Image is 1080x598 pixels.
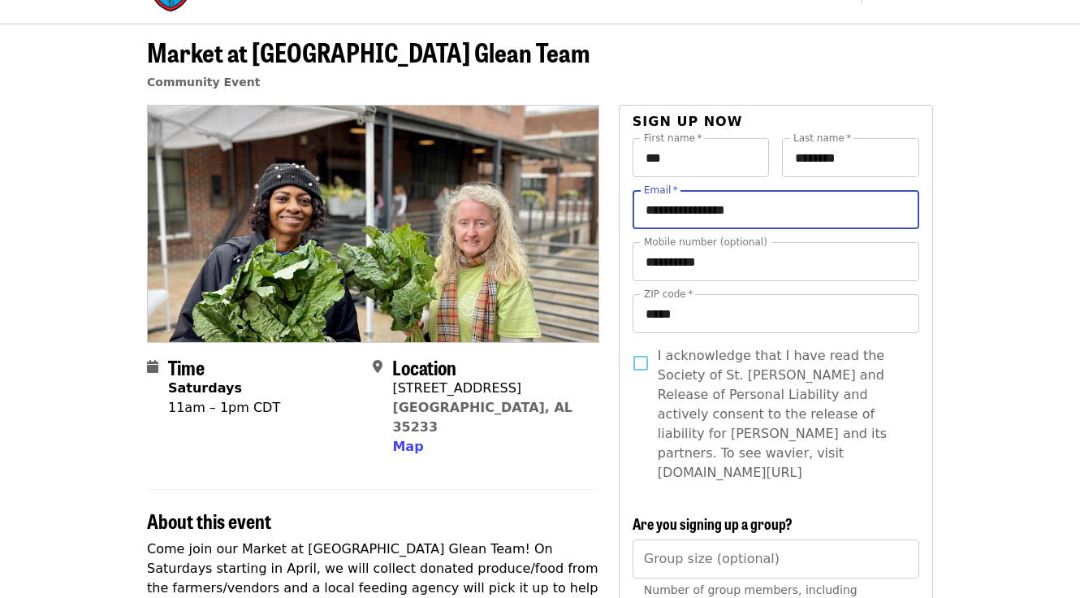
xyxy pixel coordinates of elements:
[373,359,382,375] i: map-marker-alt icon
[633,539,919,578] input: [object Object]
[392,439,423,454] span: Map
[633,513,793,534] span: Are you signing up a group?
[633,242,919,281] input: Mobile number (optional)
[147,76,260,89] a: Community Event
[147,506,271,535] span: About this event
[633,294,919,333] input: ZIP code
[392,379,585,398] div: [STREET_ADDRESS]
[392,437,423,457] button: Map
[168,380,242,396] strong: Saturdays
[793,133,851,143] label: Last name
[633,114,743,129] span: Sign up now
[658,346,906,483] span: I acknowledge that I have read the Society of St. [PERSON_NAME] and Release of Personal Liability...
[782,138,919,177] input: Last name
[644,289,693,299] label: ZIP code
[392,353,456,381] span: Location
[168,353,205,381] span: Time
[644,185,678,195] label: Email
[392,400,572,435] a: [GEOGRAPHIC_DATA], AL 35233
[147,359,158,375] i: calendar icon
[644,133,702,143] label: First name
[633,190,919,229] input: Email
[633,138,770,177] input: First name
[168,398,280,418] div: 11am – 1pm CDT
[148,106,598,341] img: Market at Pepper Place Glean Team organized by Society of St. Andrew
[147,32,590,71] span: Market at [GEOGRAPHIC_DATA] Glean Team
[644,237,767,247] label: Mobile number (optional)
